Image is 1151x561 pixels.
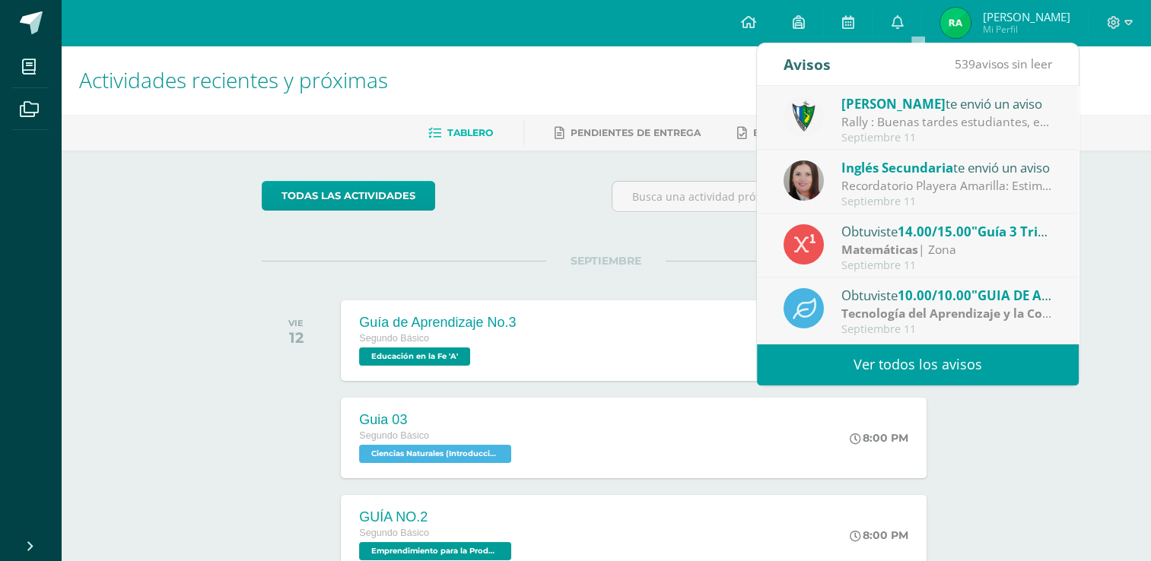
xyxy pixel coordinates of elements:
span: Entregadas [753,127,821,138]
div: | Zona [841,241,1053,258]
div: Obtuviste en [841,285,1053,305]
a: Ver todos los avisos [757,344,1079,385]
span: 539 [955,55,975,72]
div: | Zona [841,305,1053,322]
div: Avisos [784,43,831,85]
span: SEPTIEMBRE [546,254,666,268]
span: 10.00/10.00 [898,287,971,304]
strong: Matemáticas [841,241,918,258]
span: Inglés Secundaria [841,159,953,176]
input: Busca una actividad próxima aquí... [612,182,949,211]
a: todas las Actividades [262,181,435,211]
span: Educación en la Fe 'A' [359,347,470,366]
span: Segundo Básico [359,528,429,538]
span: 14.00/15.00 [898,223,971,240]
div: GUÍA NO.2 [359,509,515,525]
div: Guía de Aprendizaje No.3 [359,315,516,331]
a: Pendientes de entrega [555,121,701,145]
img: 7130337769cb8b8663a477d30b727add.png [940,8,971,38]
a: Entregadas [737,121,821,145]
span: Segundo Básico [359,430,429,441]
div: 8:00 PM [850,528,908,542]
div: te envió un aviso [841,93,1053,113]
div: Septiembre 11 [841,195,1053,208]
div: Recordatorio Playera Amarilla: Estimados estudiantes: Les recuerdo que el día de mañana deben de ... [841,177,1053,195]
span: "Guía 3 Trigonometría" [971,223,1117,240]
span: Actividades recientes y próximas [79,65,388,94]
div: Guia 03 [359,412,515,428]
div: 8:00 PM [850,431,908,445]
span: Emprendimiento para la Productividad 'A' [359,542,511,560]
div: VIE [288,318,304,328]
span: [PERSON_NAME] [841,95,946,113]
span: [PERSON_NAME] [982,9,1070,24]
div: Rally : Buenas tardes estudiantes, es un gusto saludarlos. Por este medio se informa que los jóve... [841,113,1053,131]
div: Septiembre 11 [841,259,1053,272]
div: Septiembre 11 [841,132,1053,144]
span: Pendientes de entrega [571,127,701,138]
span: Ciencias Naturales (Introducción a la Química) 'A' [359,445,511,463]
img: 9f174a157161b4ddbe12118a61fed988.png [784,97,824,137]
span: Tablero [447,127,493,138]
div: 12 [288,328,304,347]
span: Mi Perfil [982,23,1070,36]
span: avisos sin leer [955,55,1052,72]
div: Septiembre 11 [841,323,1053,336]
span: Segundo Básico [359,333,429,344]
div: Obtuviste en [841,221,1053,241]
a: Tablero [428,121,493,145]
img: 8af0450cf43d44e38c4a1497329761f3.png [784,160,824,201]
div: te envió un aviso [841,157,1053,177]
